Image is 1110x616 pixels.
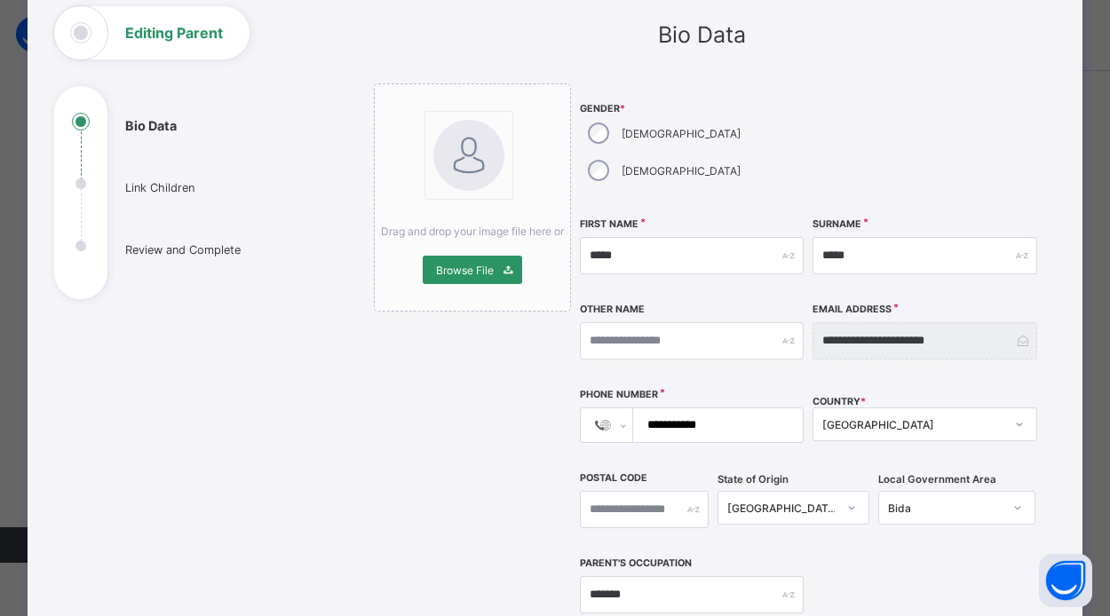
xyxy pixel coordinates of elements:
span: COUNTRY [813,396,866,407]
label: Other Name [580,304,645,315]
div: bannerImageDrag and drop your image file here orBrowse File [374,83,570,312]
span: Drag and drop your image file here or [381,225,564,238]
label: First Name [580,218,638,230]
span: State of Origin [718,473,789,486]
div: Bida [888,501,1002,515]
label: Email Address [813,304,892,315]
span: Gender [580,103,805,115]
label: Surname [813,218,861,230]
label: Parent's Occupation [580,557,692,569]
label: [DEMOGRAPHIC_DATA] [622,164,741,178]
span: Local Government Area [878,473,996,486]
span: Bio Data [658,21,746,48]
span: Browse File [436,264,494,277]
img: bannerImage [433,120,504,191]
label: Postal Code [580,472,647,484]
label: Phone Number [580,389,658,400]
div: [GEOGRAPHIC_DATA] [727,501,836,515]
button: Open asap [1039,554,1092,607]
div: [GEOGRAPHIC_DATA] [822,418,1004,431]
label: [DEMOGRAPHIC_DATA] [622,127,741,140]
h1: Editing Parent [125,26,223,40]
